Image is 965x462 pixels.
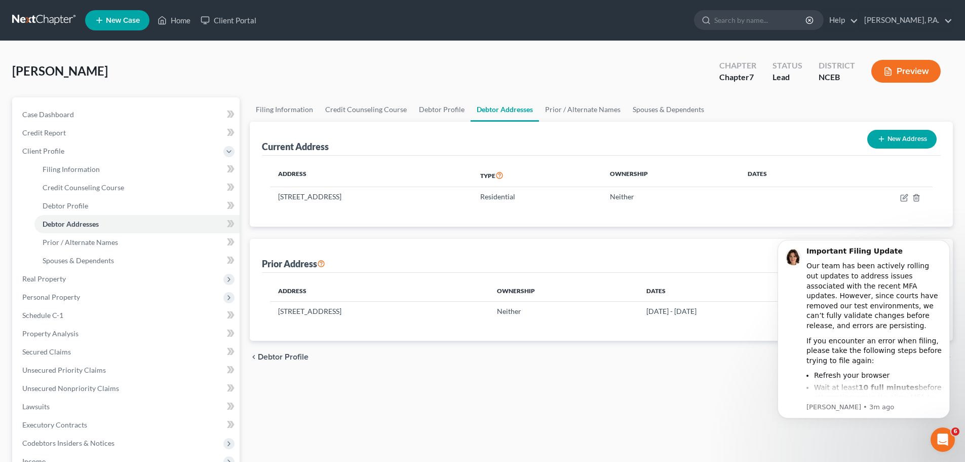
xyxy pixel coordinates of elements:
[14,343,240,361] a: Secured Claims
[14,105,240,124] a: Case Dashboard
[627,97,710,122] a: Spouses & Dependents
[106,17,140,24] span: New Case
[14,379,240,398] a: Unsecured Nonpriority Claims
[489,301,638,321] td: Neither
[14,416,240,434] a: Executory Contracts
[22,439,114,447] span: Codebtors Insiders & Notices
[413,97,471,122] a: Debtor Profile
[43,256,114,265] span: Spouses & Dependents
[762,227,965,457] iframe: Intercom notifications message
[472,164,602,187] th: Type
[22,274,66,283] span: Real Property
[22,147,64,155] span: Client Profile
[12,63,108,78] span: [PERSON_NAME]
[871,60,941,83] button: Preview
[250,97,319,122] a: Filing Information
[270,187,472,206] td: [STREET_ADDRESS]
[22,311,63,319] span: Schedule C-1
[152,11,196,29] a: Home
[14,361,240,379] a: Unsecured Priority Claims
[951,428,959,436] span: 6
[14,325,240,343] a: Property Analysis
[250,353,308,361] button: chevron_left Debtor Profile
[931,428,955,452] iframe: Intercom live chat
[22,347,71,356] span: Secured Claims
[22,384,119,393] span: Unsecured Nonpriority Claims
[22,110,74,119] span: Case Dashboard
[719,72,756,83] div: Chapter
[34,215,240,233] a: Debtor Addresses
[34,233,240,252] a: Prior / Alternate Names
[472,187,602,206] td: Residential
[638,281,821,301] th: Dates
[22,366,106,374] span: Unsecured Priority Claims
[22,128,66,137] span: Credit Report
[539,97,627,122] a: Prior / Alternate Names
[22,293,80,301] span: Personal Property
[489,281,638,301] th: Ownership
[602,187,740,206] td: Neither
[638,301,821,321] td: [DATE] - [DATE]
[14,124,240,142] a: Credit Report
[196,11,261,29] a: Client Portal
[819,72,855,83] div: NCEB
[34,160,240,179] a: Filing Information
[719,60,756,72] div: Chapter
[819,60,855,72] div: District
[859,11,952,29] a: [PERSON_NAME], P.A.
[43,220,99,228] span: Debtor Addresses
[43,238,118,246] span: Prior / Alternate Names
[867,130,937,149] button: New Address
[714,11,807,29] input: Search by name...
[14,398,240,416] a: Lawsuits
[270,281,489,301] th: Address
[262,140,329,153] div: Current Address
[262,258,325,270] div: Prior Address
[14,306,240,325] a: Schedule C-1
[740,164,830,187] th: Dates
[749,72,754,82] span: 7
[824,11,858,29] a: Help
[34,179,240,197] a: Credit Counseling Course
[250,353,258,361] i: chevron_left
[602,164,740,187] th: Ownership
[43,183,124,192] span: Credit Counseling Course
[270,301,489,321] td: [STREET_ADDRESS]
[471,97,539,122] a: Debtor Addresses
[22,402,50,411] span: Lawsuits
[319,97,413,122] a: Credit Counseling Course
[43,201,88,210] span: Debtor Profile
[22,420,87,429] span: Executory Contracts
[270,164,472,187] th: Address
[773,60,802,72] div: Status
[43,165,100,173] span: Filing Information
[258,353,308,361] span: Debtor Profile
[773,72,802,83] div: Lead
[22,329,79,338] span: Property Analysis
[34,252,240,270] a: Spouses & Dependents
[34,197,240,215] a: Debtor Profile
